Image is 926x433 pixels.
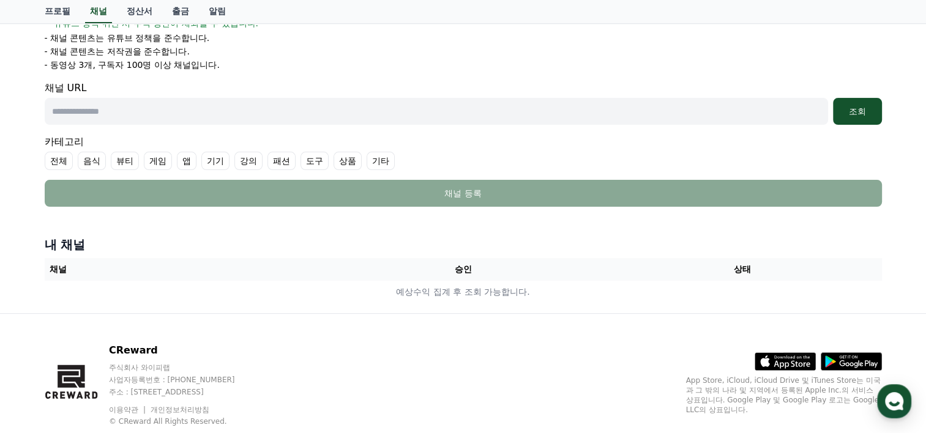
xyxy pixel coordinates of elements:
[45,81,882,125] div: 채널 URL
[109,343,258,358] p: CReward
[109,416,258,426] p: © CReward All Rights Reserved.
[4,331,81,362] a: 홈
[833,98,882,125] button: 조회
[78,152,106,170] label: 음식
[602,258,881,281] th: 상태
[81,331,158,362] a: 대화
[45,281,882,303] td: 예상수익 집계 후 조회 가능합니다.
[45,32,210,44] p: - 채널 콘텐츠는 유튜브 정책을 준수합니다.
[151,405,209,414] a: 개인정보처리방침
[367,152,395,170] label: 기타
[334,152,362,170] label: 상품
[45,59,220,71] p: - 동영상 3개, 구독자 100명 이상 채널입니다.
[45,45,190,57] p: - 채널 콘텐츠는 저작권을 준수합니다.
[39,350,46,360] span: 홈
[112,350,127,360] span: 대화
[323,258,602,281] th: 승인
[144,152,172,170] label: 게임
[109,363,258,372] p: 주식회사 와이피랩
[45,180,882,207] button: 채널 등록
[45,258,324,281] th: 채널
[234,152,263,170] label: 강의
[267,152,296,170] label: 패션
[111,152,139,170] label: 뷰티
[838,105,877,117] div: 조회
[158,331,235,362] a: 설정
[189,350,204,360] span: 설정
[109,375,258,385] p: 사업자등록번호 : [PHONE_NUMBER]
[686,376,882,415] p: App Store, iCloud, iCloud Drive 및 iTunes Store는 미국과 그 밖의 나라 및 지역에서 등록된 Apple Inc.의 서비스 상표입니다. Goo...
[177,152,196,170] label: 앱
[69,187,857,199] div: 채널 등록
[201,152,230,170] label: 기기
[45,135,882,170] div: 카테고리
[109,405,147,414] a: 이용약관
[45,152,73,170] label: 전체
[301,152,329,170] label: 도구
[109,387,258,397] p: 주소 : [STREET_ADDRESS]
[45,236,882,253] h4: 내 채널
